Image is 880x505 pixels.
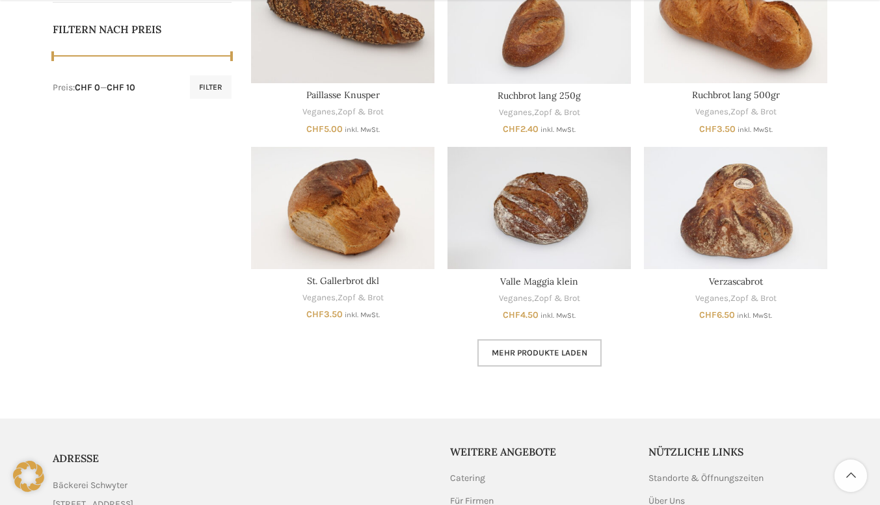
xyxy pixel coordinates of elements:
a: Valle Maggia klein [447,147,631,269]
small: inkl. MwSt. [540,311,576,320]
div: , [644,106,827,118]
h5: Nützliche Links [648,445,828,459]
small: inkl. MwSt. [345,311,380,319]
div: , [447,292,631,305]
small: inkl. MwSt. [738,125,773,134]
a: Zopf & Brot [534,107,580,119]
div: , [251,106,434,118]
span: CHF [503,309,520,320]
bdi: 3.50 [306,309,343,320]
bdi: 5.00 [306,123,343,135]
span: CHF [503,123,520,135]
small: inkl. MwSt. [540,125,576,134]
span: CHF [306,309,324,320]
small: inkl. MwSt. [345,125,380,134]
a: Veganes [302,292,336,304]
a: Catering [450,472,487,485]
a: Mehr Produkte laden [477,339,602,367]
a: Zopf & Brot [338,106,384,118]
span: CHF [306,123,324,135]
a: Standorte & Öffnungszeiten [648,472,765,485]
bdi: 6.50 [699,309,735,320]
span: CHF 10 [107,82,135,93]
h5: Filtern nach Preis [53,22,232,36]
div: , [644,292,827,305]
span: ADRESSE [53,452,99,465]
a: St. Gallerbrot dkl [307,275,379,287]
bdi: 4.50 [503,309,539,320]
h5: Weitere Angebote [450,445,630,459]
a: Veganes [695,106,728,118]
a: Zopf & Brot [730,106,777,118]
bdi: 2.40 [503,123,539,135]
span: Mehr Produkte laden [492,348,587,358]
a: Veganes [302,106,336,118]
small: inkl. MwSt. [737,311,772,320]
a: Zopf & Brot [534,292,580,305]
div: Preis: — [53,81,135,94]
div: , [447,107,631,119]
button: Filter [190,75,232,99]
span: Bäckerei Schwyter [53,478,127,493]
bdi: 3.50 [699,123,736,135]
a: Ruchbrot lang 500gr [692,89,780,101]
a: Scroll to top button [834,460,867,492]
a: Zopf & Brot [338,292,384,304]
a: Verzascabrot [644,147,827,269]
span: CHF 0 [75,82,100,93]
a: St. Gallerbrot dkl [251,147,434,269]
span: CHF [699,309,717,320]
span: CHF [699,123,717,135]
a: Veganes [499,107,532,119]
a: Zopf & Brot [730,292,777,305]
a: Verzascabrot [709,276,763,287]
a: Paillasse Knusper [306,89,380,101]
a: Valle Maggia klein [500,276,578,287]
a: Veganes [499,292,532,305]
a: Ruchbrot lang 250g [498,90,581,101]
div: , [251,292,434,304]
a: Veganes [695,292,728,305]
